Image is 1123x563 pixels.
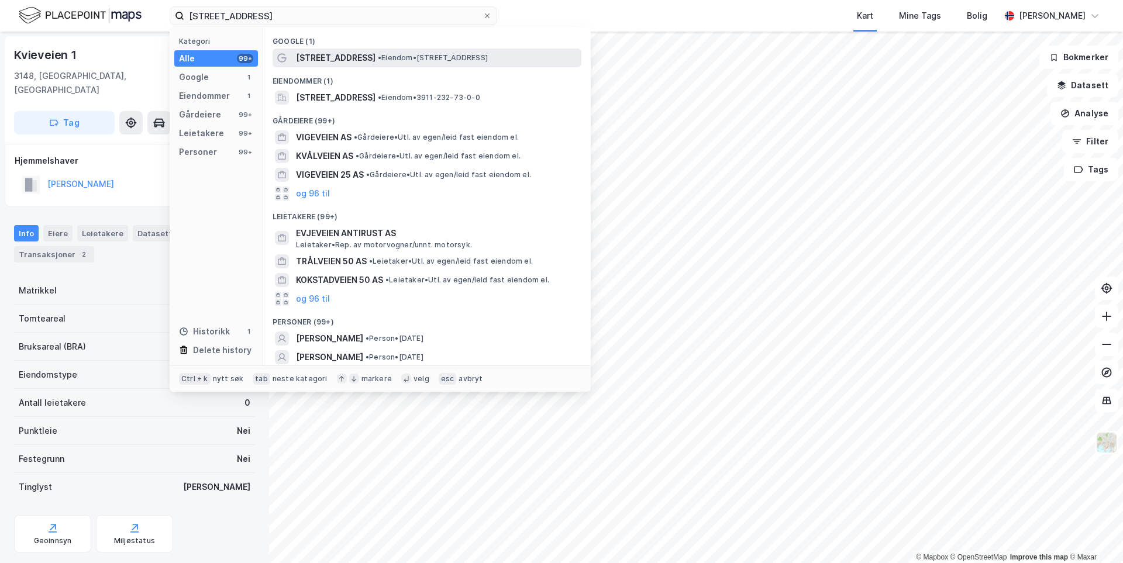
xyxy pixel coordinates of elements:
img: logo.f888ab2527a4732fd821a326f86c7f29.svg [19,5,142,26]
div: Google (1) [263,27,591,49]
div: Geoinnsyn [34,536,72,545]
iframe: Chat Widget [1065,507,1123,563]
span: Eiendom • [STREET_ADDRESS] [378,53,488,63]
div: Transaksjoner [14,246,94,262]
div: Mine Tags [899,9,941,23]
div: [PERSON_NAME] [183,480,250,494]
div: esc [439,373,457,385]
span: VIGEVEIEN 25 AS [296,168,364,182]
input: Søk på adresse, matrikkel, gårdeiere, leietakere eller personer [184,7,483,25]
div: Eiendommer [179,89,230,103]
span: • [378,53,381,62]
div: Festegrunn [19,452,64,466]
span: VIGEVEIEN AS [296,130,352,144]
div: Alle [179,51,195,65]
div: Leietakere [179,126,224,140]
span: • [385,275,389,284]
div: Eiendomstype [19,368,77,382]
span: Gårdeiere • Utl. av egen/leid fast eiendom el. [356,151,521,161]
div: 1 [244,327,253,336]
div: 2 [78,248,89,260]
div: 0 [244,396,250,410]
button: Tag [14,111,115,134]
span: KOKSTADVEIEN 50 AS [296,273,383,287]
div: 99+ [237,147,253,157]
div: Historikk [179,324,230,339]
span: Gårdeiere • Utl. av egen/leid fast eiendom el. [366,170,531,179]
span: [PERSON_NAME] [296,350,363,364]
div: Leietakere (99+) [263,203,591,224]
span: Person • [DATE] [366,353,423,362]
div: 99+ [237,110,253,119]
div: Kart [857,9,873,23]
a: Mapbox [916,553,948,561]
span: • [369,257,373,265]
div: velg [414,374,429,384]
a: Improve this map [1010,553,1068,561]
div: Leietakere [77,225,128,241]
span: TRÅLVEIEN 50 AS [296,254,367,268]
div: nytt søk [213,374,244,384]
button: Bokmerker [1039,46,1118,69]
span: • [378,93,381,102]
span: Leietaker • Rep. av motorvogner/unnt. motorsyk. [296,240,472,250]
span: • [366,170,370,179]
button: Tags [1064,158,1118,181]
div: Eiendommer (1) [263,67,591,88]
div: 1 [244,72,253,82]
div: Delete history [193,343,252,357]
div: Antall leietakere [19,396,86,410]
div: Bolig [967,9,987,23]
span: Eiendom • 3911-232-73-0-0 [378,93,480,102]
span: • [366,353,369,361]
div: 99+ [237,129,253,138]
div: Gårdeiere [179,108,221,122]
div: Personer (99+) [263,308,591,329]
div: Kontrollprogram for chat [1065,507,1123,563]
div: Punktleie [19,424,57,438]
div: [PERSON_NAME] [1019,9,1086,23]
span: Gårdeiere • Utl. av egen/leid fast eiendom el. [354,133,519,142]
span: • [354,133,357,141]
div: Datasett [133,225,177,241]
div: neste kategori [273,374,328,384]
span: • [356,151,359,160]
span: Leietaker • Utl. av egen/leid fast eiendom el. [385,275,549,285]
div: Eiere [43,225,73,241]
div: 99+ [237,54,253,63]
div: Kategori [179,37,258,46]
span: [STREET_ADDRESS] [296,91,376,105]
span: KVÅLVEIEN AS [296,149,353,163]
div: Ctrl + k [179,373,211,385]
button: og 96 til [296,292,330,306]
a: OpenStreetMap [950,553,1007,561]
div: Miljøstatus [114,536,155,545]
img: Z [1096,431,1118,454]
span: Person • [DATE] [366,334,423,343]
div: Info [14,225,39,241]
div: 1 [244,91,253,101]
div: Tomteareal [19,312,66,326]
div: Hjemmelshaver [15,154,254,168]
div: 3148, [GEOGRAPHIC_DATA], [GEOGRAPHIC_DATA] [14,69,194,97]
span: [PERSON_NAME] [296,331,363,346]
div: Personer [179,145,217,159]
span: • [366,334,369,343]
span: EVJEVEIEN ANTIRUST AS [296,226,577,240]
div: Bruksareal (BRA) [19,340,86,354]
button: Datasett [1047,74,1118,97]
span: [STREET_ADDRESS] [296,51,376,65]
div: Tinglyst [19,480,52,494]
span: Leietaker • Utl. av egen/leid fast eiendom el. [369,257,533,266]
div: markere [361,374,392,384]
div: Google [179,70,209,84]
div: Gårdeiere (99+) [263,107,591,128]
div: Nei [237,452,250,466]
button: Analyse [1050,102,1118,125]
div: tab [253,373,270,385]
button: og 96 til [296,186,330,201]
div: avbryt [459,374,483,384]
div: Matrikkel [19,284,57,298]
div: Nei [237,424,250,438]
button: Filter [1062,130,1118,153]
